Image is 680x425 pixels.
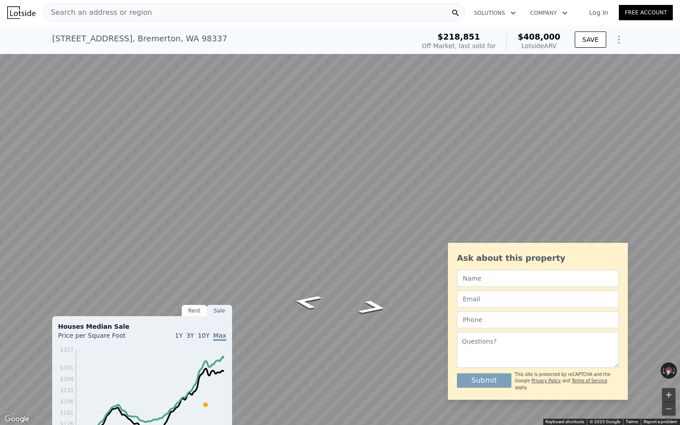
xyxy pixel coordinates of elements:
[198,332,210,339] span: 10Y
[182,305,207,317] div: Rent
[518,41,560,50] div: Lotside ARV
[457,270,619,287] input: Name
[207,305,232,317] div: Sale
[572,378,607,383] a: Terms of Service
[44,7,152,18] span: Search an address or region
[60,365,74,371] tspan: $301
[523,5,575,21] button: Company
[457,291,619,308] input: Email
[575,31,606,48] button: SAVE
[60,387,74,394] tspan: $231
[60,398,74,405] tspan: $196
[58,322,226,331] div: Houses Median Sale
[7,6,36,19] img: Lotside
[438,32,480,41] span: $218,851
[422,41,496,50] div: Off Market, last sold for
[213,332,226,341] span: Max
[457,252,619,264] div: Ask about this property
[467,5,523,21] button: Solutions
[60,410,74,416] tspan: $161
[457,373,511,388] button: Submit
[578,8,619,17] a: Log In
[610,31,628,49] button: Show Options
[515,371,619,391] div: This site is protected by reCAPTCHA and the Google and apply.
[619,5,673,20] a: Free Account
[186,332,194,339] span: 3Y
[457,311,619,328] input: Phone
[175,332,183,339] span: 1Y
[58,331,142,345] div: Price per Square Foot
[532,378,561,383] a: Privacy Policy
[60,376,74,382] tspan: $266
[518,32,560,41] span: $408,000
[52,32,227,45] div: [STREET_ADDRESS] , Bremerton , WA 98337
[60,347,74,353] tspan: $357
